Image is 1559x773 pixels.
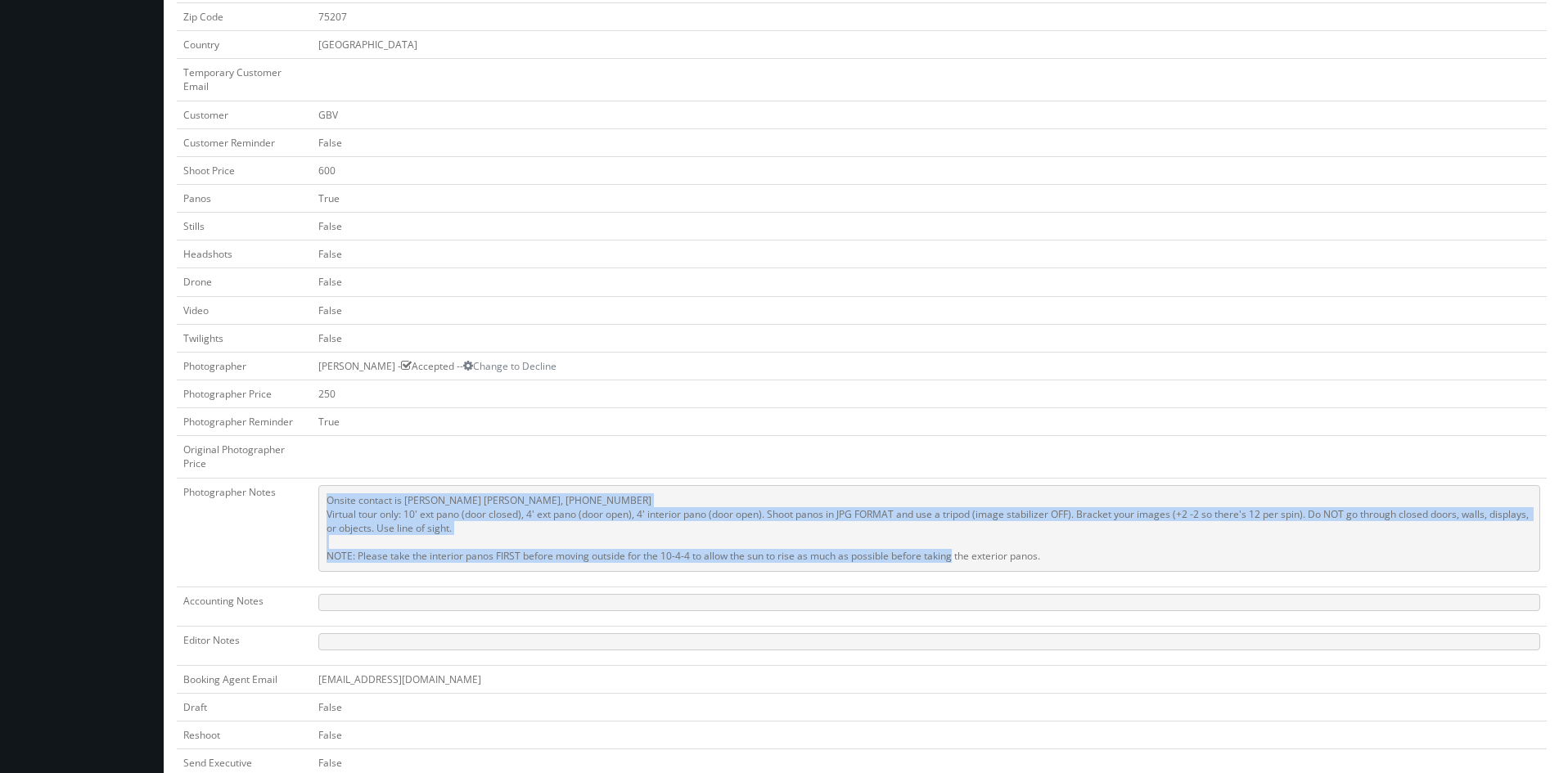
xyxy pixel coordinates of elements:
[312,268,1547,296] td: False
[312,296,1547,324] td: False
[312,184,1547,212] td: True
[177,2,312,30] td: Zip Code
[312,31,1547,59] td: [GEOGRAPHIC_DATA]
[312,101,1547,128] td: GBV
[177,268,312,296] td: Drone
[177,478,312,586] td: Photographer Notes
[177,156,312,184] td: Shoot Price
[177,586,312,626] td: Accounting Notes
[312,352,1547,380] td: [PERSON_NAME] - Accepted --
[312,721,1547,748] td: False
[318,485,1540,572] pre: Onsite contact is [PERSON_NAME] [PERSON_NAME], [PHONE_NUMBER] Virtual tour only: 10' ext pano (do...
[312,408,1547,436] td: True
[177,665,312,693] td: Booking Agent Email
[312,2,1547,30] td: 75207
[177,296,312,324] td: Video
[177,721,312,748] td: Reshoot
[177,213,312,240] td: Stills
[312,693,1547,721] td: False
[177,240,312,268] td: Headshots
[177,101,312,128] td: Customer
[177,408,312,436] td: Photographer Reminder
[312,128,1547,156] td: False
[177,59,312,101] td: Temporary Customer Email
[463,359,556,373] a: Change to Decline
[177,693,312,721] td: Draft
[177,128,312,156] td: Customer Reminder
[177,436,312,478] td: Original Photographer Price
[177,324,312,352] td: Twilights
[177,352,312,380] td: Photographer
[177,380,312,407] td: Photographer Price
[312,213,1547,240] td: False
[312,665,1547,693] td: [EMAIL_ADDRESS][DOMAIN_NAME]
[177,31,312,59] td: Country
[177,184,312,212] td: Panos
[312,324,1547,352] td: False
[312,156,1547,184] td: 600
[312,240,1547,268] td: False
[177,626,312,665] td: Editor Notes
[312,380,1547,407] td: 250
